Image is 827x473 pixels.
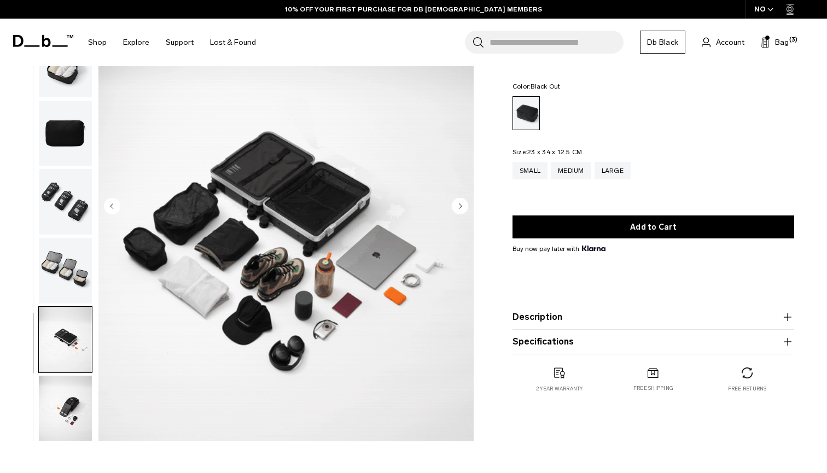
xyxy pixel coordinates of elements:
[38,375,92,442] button: GIF_Hugger_40L_UHD-ezgif.com-crop.gif
[166,23,194,62] a: Support
[728,385,767,393] p: Free returns
[39,238,92,303] img: Essential Packing Cube L Black Out
[38,306,92,373] button: GIF_Ramverk_PRO_UHD-ezgif.com-crop.gif
[88,23,107,62] a: Shop
[104,197,120,216] button: Previous slide
[531,83,560,90] span: Black Out
[551,162,591,179] a: Medium
[536,385,583,393] p: 2 year warranty
[38,168,92,235] button: Essential Packing Cube L Black Out
[582,246,605,251] img: {"height" => 20, "alt" => "Klarna"}
[123,23,149,62] a: Explore
[633,384,673,392] p: Free shipping
[39,169,92,235] img: Essential Packing Cube L Black Out
[527,148,582,156] span: 23 x 34 x 12.5 CM
[38,237,92,304] button: Essential Packing Cube L Black Out
[512,215,794,238] button: Add to Cart
[789,36,797,45] span: (3)
[512,83,561,90] legend: Color:
[775,37,789,48] span: Bag
[640,31,685,54] a: Db Black
[285,4,542,14] a: 10% OFF YOUR FIRST PURCHASE FOR DB [DEMOGRAPHIC_DATA] MEMBERS
[595,162,631,179] a: Large
[39,376,92,441] img: GIF_Hugger_40L_UHD-ezgif.com-crop.gif
[512,149,583,155] legend: Size:
[702,36,744,49] a: Account
[210,23,256,62] a: Lost & Found
[512,162,548,179] a: Small
[39,307,92,372] img: GIF_Ramverk_PRO_UHD-ezgif.com-crop.gif
[512,96,540,130] a: Black Out
[39,101,92,166] img: Essential Packing Cube L Black Out
[512,335,794,348] button: Specifications
[512,311,794,324] button: Description
[38,100,92,167] button: Essential Packing Cube L Black Out
[761,36,789,49] button: Bag (3)
[452,197,468,216] button: Next slide
[80,19,264,66] nav: Main Navigation
[512,244,605,254] span: Buy now pay later with
[716,37,744,48] span: Account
